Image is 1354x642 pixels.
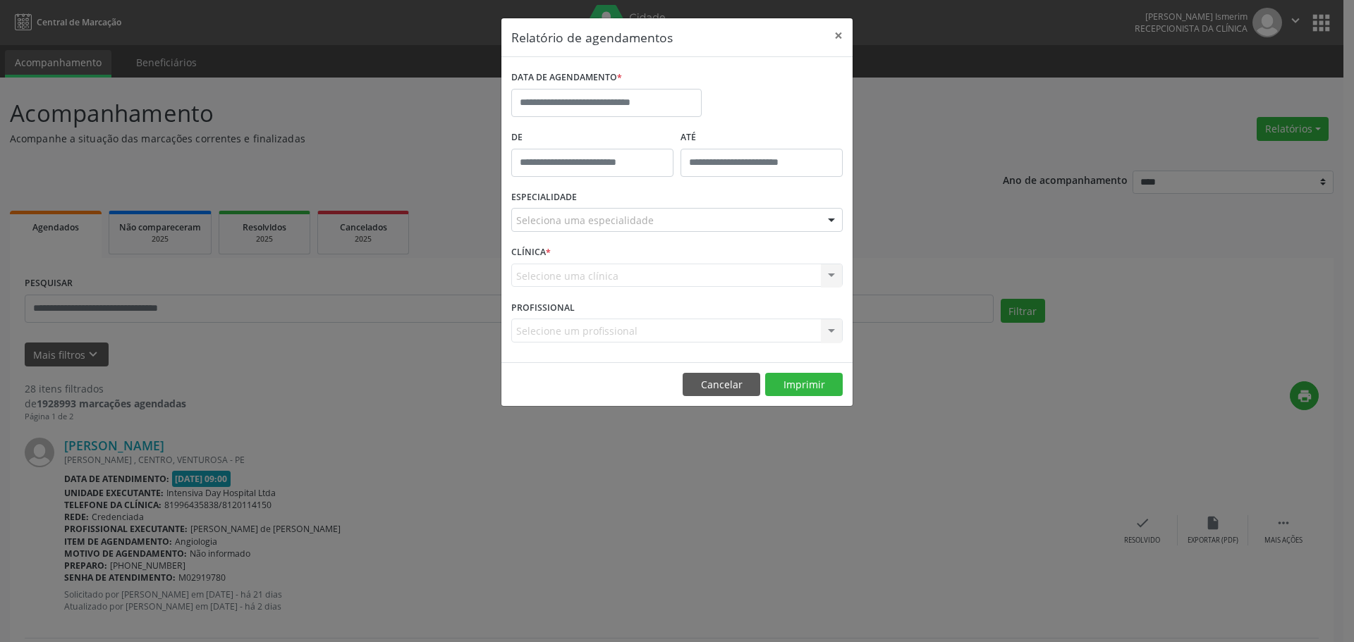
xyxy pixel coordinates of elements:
label: ESPECIALIDADE [511,187,577,209]
button: Close [824,18,853,53]
h5: Relatório de agendamentos [511,28,673,47]
label: CLÍNICA [511,242,551,264]
label: De [511,127,673,149]
label: ATÉ [681,127,843,149]
label: PROFISSIONAL [511,297,575,319]
button: Cancelar [683,373,760,397]
button: Imprimir [765,373,843,397]
label: DATA DE AGENDAMENTO [511,67,622,89]
span: Seleciona uma especialidade [516,213,654,228]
